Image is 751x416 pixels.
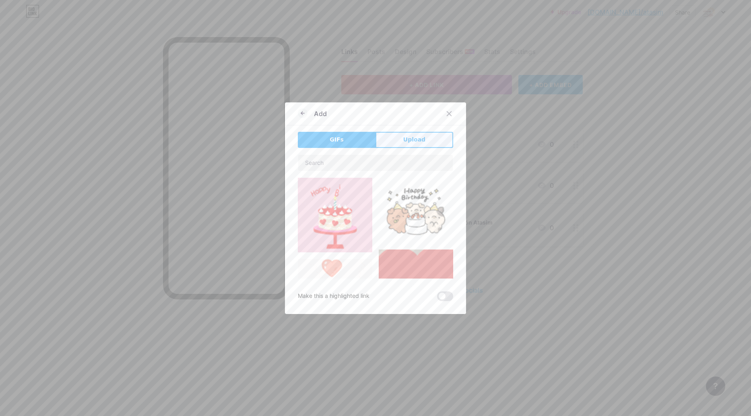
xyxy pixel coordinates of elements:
[403,135,425,144] span: Upload
[298,132,375,148] button: GIFs
[330,135,344,144] span: GIFs
[314,109,327,119] div: Add
[298,155,453,171] input: Search
[298,259,372,333] img: Gihpy
[379,250,453,324] img: Gihpy
[375,132,453,148] button: Upload
[298,291,369,301] div: Make this a highlighted link
[379,178,453,243] img: Gihpy
[298,178,372,252] img: Gihpy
